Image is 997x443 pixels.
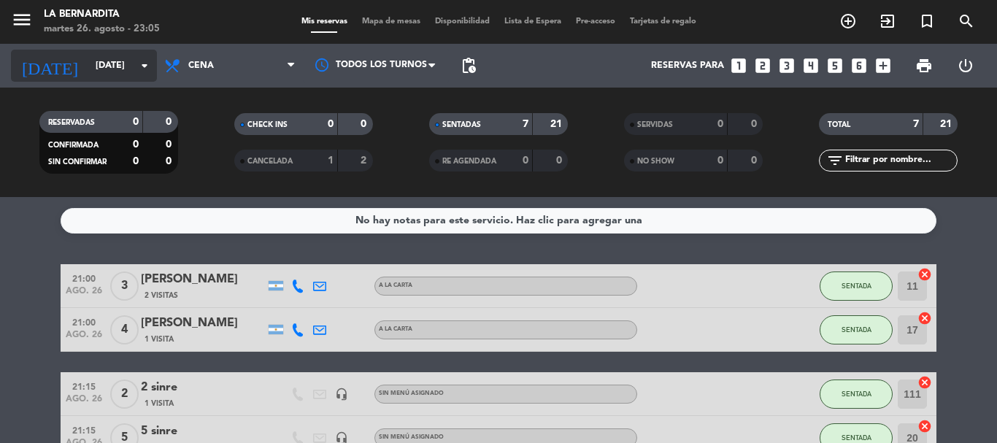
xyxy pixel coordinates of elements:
[442,158,496,165] span: RE AGENDADA
[110,271,139,301] span: 3
[328,119,334,129] strong: 0
[842,434,871,442] span: SENTADA
[842,390,871,398] span: SENTADA
[335,388,348,401] i: headset_mic
[11,9,33,31] i: menu
[66,286,102,303] span: ago. 26
[136,57,153,74] i: arrow_drop_down
[48,142,99,149] span: CONFIRMADA
[133,139,139,150] strong: 0
[145,290,178,301] span: 2 Visitas
[145,398,174,409] span: 1 Visita
[48,158,107,166] span: SIN CONFIRMAR
[361,119,369,129] strong: 0
[523,155,528,166] strong: 0
[247,121,288,128] span: CHECK INS
[379,390,444,396] span: Sin menú asignado
[940,119,955,129] strong: 21
[66,394,102,411] span: ago. 26
[328,155,334,166] strong: 1
[820,315,893,344] button: SENTADA
[917,267,932,282] i: cancel
[879,12,896,30] i: exit_to_app
[569,18,623,26] span: Pre-acceso
[637,121,673,128] span: SERVIDAS
[637,158,674,165] span: NO SHOW
[145,334,174,345] span: 1 Visita
[842,325,871,334] span: SENTADA
[826,152,844,169] i: filter_list
[828,121,850,128] span: TOTAL
[48,119,95,126] span: RESERVADAS
[839,12,857,30] i: add_circle_outline
[66,330,102,347] span: ago. 26
[66,269,102,286] span: 21:00
[141,378,265,397] div: 2 sinre
[917,419,932,434] i: cancel
[523,119,528,129] strong: 7
[820,380,893,409] button: SENTADA
[133,156,139,166] strong: 0
[917,375,932,390] i: cancel
[166,156,174,166] strong: 0
[460,57,477,74] span: pending_actions
[801,56,820,75] i: looks_4
[247,158,293,165] span: CANCELADA
[842,282,871,290] span: SENTADA
[166,117,174,127] strong: 0
[379,326,412,332] span: A LA CARTA
[913,119,919,129] strong: 7
[751,119,760,129] strong: 0
[844,153,957,169] input: Filtrar por nombre...
[188,61,214,71] span: Cena
[651,61,724,71] span: Reservas para
[110,380,139,409] span: 2
[957,57,974,74] i: power_settings_new
[820,271,893,301] button: SENTADA
[729,56,748,75] i: looks_one
[11,50,88,82] i: [DATE]
[66,313,102,330] span: 21:00
[166,139,174,150] strong: 0
[777,56,796,75] i: looks_3
[379,282,412,288] span: A LA CARTA
[717,155,723,166] strong: 0
[751,155,760,166] strong: 0
[717,119,723,129] strong: 0
[850,56,869,75] i: looks_6
[753,56,772,75] i: looks_two
[550,119,565,129] strong: 21
[556,155,565,166] strong: 0
[918,12,936,30] i: turned_in_not
[958,12,975,30] i: search
[44,7,160,22] div: La Bernardita
[917,311,932,325] i: cancel
[379,434,444,440] span: Sin menú asignado
[361,155,369,166] strong: 2
[44,22,160,36] div: martes 26. agosto - 23:05
[141,314,265,333] div: [PERSON_NAME]
[11,9,33,36] button: menu
[944,44,986,88] div: LOG OUT
[623,18,704,26] span: Tarjetas de regalo
[355,18,428,26] span: Mapa de mesas
[497,18,569,26] span: Lista de Espera
[66,421,102,438] span: 21:15
[66,377,102,394] span: 21:15
[355,212,642,229] div: No hay notas para este servicio. Haz clic para agregar una
[141,422,265,441] div: 5 sinre
[915,57,933,74] span: print
[874,56,893,75] i: add_box
[110,315,139,344] span: 4
[442,121,481,128] span: SENTADAS
[133,117,139,127] strong: 0
[825,56,844,75] i: looks_5
[141,270,265,289] div: [PERSON_NAME]
[428,18,497,26] span: Disponibilidad
[294,18,355,26] span: Mis reservas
